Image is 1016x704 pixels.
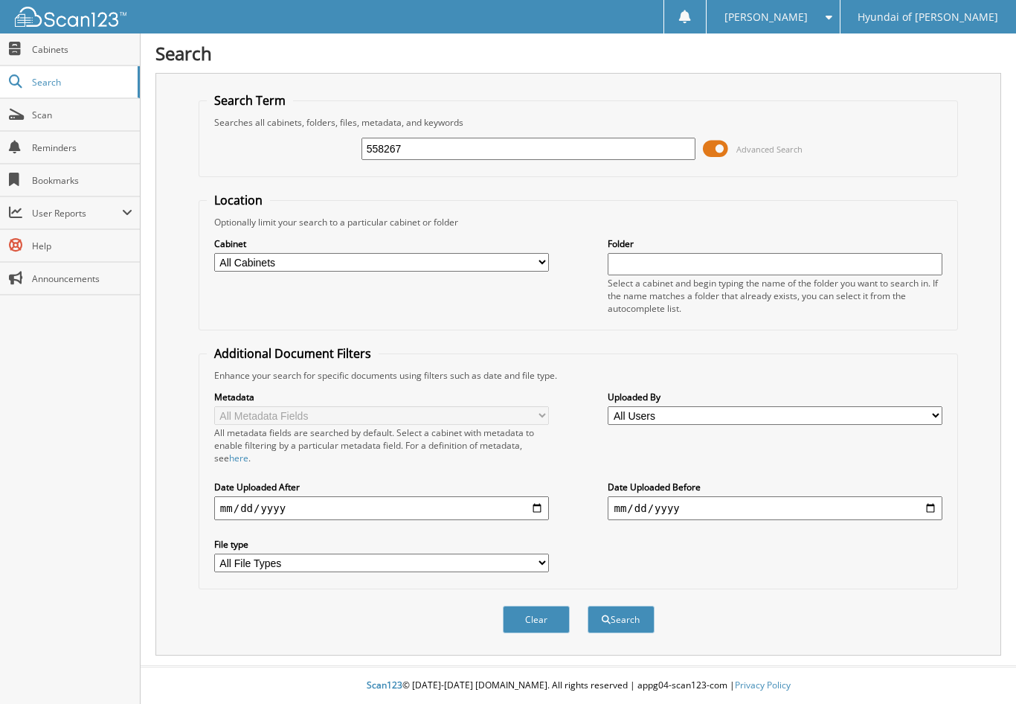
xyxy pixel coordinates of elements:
label: Cabinet [214,237,549,250]
span: Announcements [32,272,132,285]
span: Bookmarks [32,174,132,187]
label: Date Uploaded Before [608,481,942,493]
span: Search [32,76,130,89]
button: Search [588,606,655,633]
input: start [214,496,549,520]
div: Searches all cabinets, folders, files, metadata, and keywords [207,116,950,129]
input: end [608,496,942,520]
legend: Search Term [207,92,293,109]
legend: Additional Document Filters [207,345,379,362]
span: [PERSON_NAME] [724,13,808,22]
label: Folder [608,237,942,250]
label: Metadata [214,391,549,403]
div: © [DATE]-[DATE] [DOMAIN_NAME]. All rights reserved | appg04-scan123-com | [141,668,1016,704]
div: Enhance your search for specific documents using filters such as date and file type. [207,369,950,382]
span: User Reports [32,207,122,220]
span: Help [32,240,132,252]
label: Date Uploaded After [214,481,549,493]
span: Scan [32,109,132,121]
span: Scan123 [367,679,402,691]
div: Select a cabinet and begin typing the name of the folder you want to search in. If the name match... [608,277,942,315]
legend: Location [207,192,270,208]
label: File type [214,538,549,551]
img: scan123-logo-white.svg [15,7,126,27]
h1: Search [155,41,1001,65]
div: All metadata fields are searched by default. Select a cabinet with metadata to enable filtering b... [214,426,549,464]
a: here [229,452,248,464]
span: Cabinets [32,43,132,56]
span: Advanced Search [736,144,803,155]
iframe: Chat Widget [942,633,1016,704]
span: Hyundai of [PERSON_NAME] [858,13,998,22]
button: Clear [503,606,570,633]
label: Uploaded By [608,391,942,403]
a: Privacy Policy [735,679,791,691]
div: Optionally limit your search to a particular cabinet or folder [207,216,950,228]
span: Reminders [32,141,132,154]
